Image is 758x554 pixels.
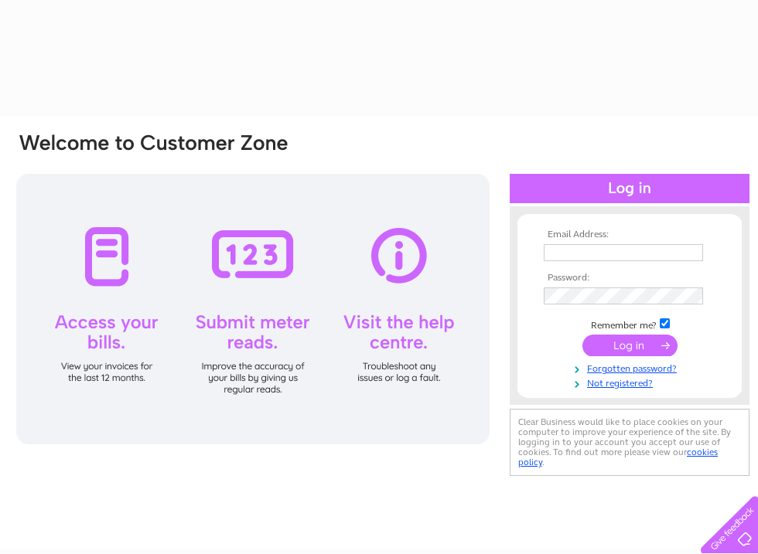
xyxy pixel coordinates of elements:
[540,273,719,284] th: Password:
[544,375,719,389] a: Not registered?
[540,229,719,240] th: Email Address:
[510,409,749,476] div: Clear Business would like to place cookies on your computer to improve your experience of the sit...
[540,316,719,331] td: Remember me?
[544,360,719,375] a: Forgotten password?
[582,335,678,356] input: Submit
[518,447,718,467] a: cookies policy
